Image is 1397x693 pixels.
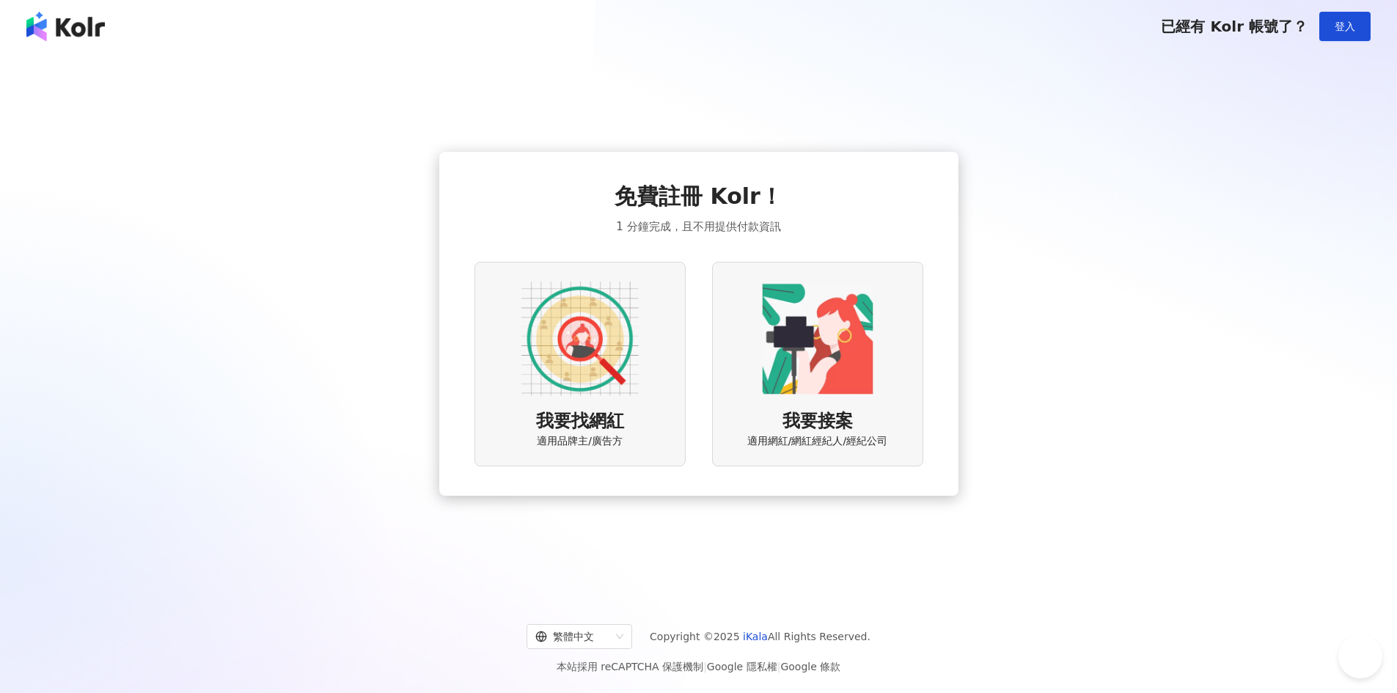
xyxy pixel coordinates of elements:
[26,12,105,41] img: logo
[1338,634,1382,678] iframe: Help Scout Beacon - Open
[1319,12,1371,41] button: 登入
[703,661,707,672] span: |
[616,218,780,235] span: 1 分鐘完成，且不用提供付款資訊
[777,661,781,672] span: |
[557,658,840,675] span: 本站採用 reCAPTCHA 保護機制
[782,409,853,434] span: 我要接案
[1335,21,1355,32] span: 登入
[1161,18,1308,35] span: 已經有 Kolr 帳號了？
[536,409,624,434] span: 我要找網紅
[535,625,610,648] div: 繁體中文
[747,434,887,449] span: 適用網紅/網紅經紀人/經紀公司
[743,631,768,642] a: iKala
[537,434,623,449] span: 適用品牌主/廣告方
[615,181,782,212] span: 免費註冊 Kolr！
[759,280,876,397] img: KOL identity option
[521,280,639,397] img: AD identity option
[780,661,840,672] a: Google 條款
[650,628,870,645] span: Copyright © 2025 All Rights Reserved.
[707,661,777,672] a: Google 隱私權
